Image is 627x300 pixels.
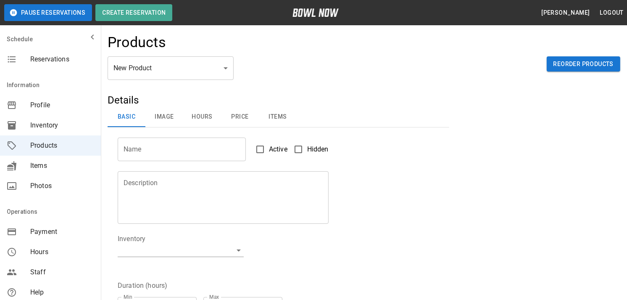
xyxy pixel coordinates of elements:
[30,247,94,257] span: Hours
[597,5,627,21] button: Logout
[145,107,183,127] button: Image
[290,141,329,158] label: Hidden products will not be visible to customers. You can still create and use them for bookings.
[30,100,94,110] span: Profile
[547,56,620,72] button: Reorder Products
[30,267,94,277] span: Staff
[307,144,329,154] span: Hidden
[108,93,449,107] h5: Details
[30,227,94,237] span: Payment
[108,56,234,80] div: New Product
[221,107,259,127] button: Price
[538,5,593,21] button: [PERSON_NAME]
[108,34,166,51] h4: Products
[30,181,94,191] span: Photos
[108,107,449,127] div: basic tabs example
[4,4,92,21] button: Pause Reservations
[30,287,94,297] span: Help
[118,281,167,290] legend: Duration (hours)
[30,54,94,64] span: Reservations
[269,144,287,154] span: Active
[108,107,145,127] button: Basic
[30,120,94,130] span: Inventory
[118,234,145,244] legend: Inventory
[292,8,339,17] img: logo
[30,141,94,151] span: Products
[95,4,172,21] button: Create Reservation
[259,107,297,127] button: Items
[183,107,221,127] button: Hours
[30,161,94,171] span: Items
